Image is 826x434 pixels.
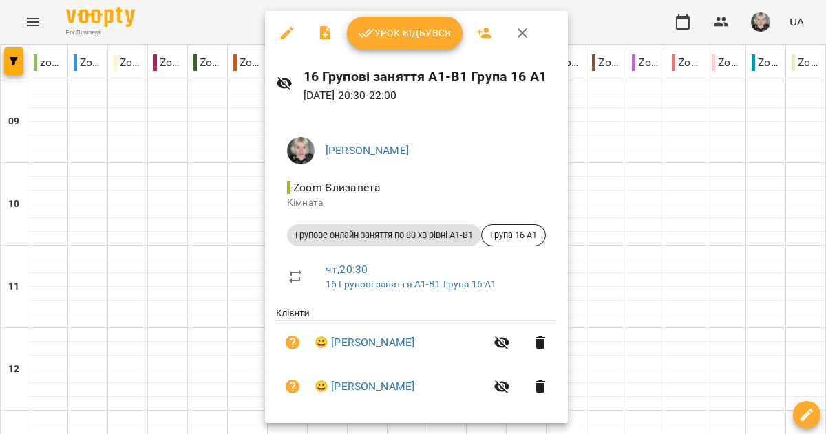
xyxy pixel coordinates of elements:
button: Візит ще не сплачено. Додати оплату? [276,370,309,403]
span: Урок відбувся [358,25,452,41]
a: чт , 20:30 [326,263,368,276]
img: e6b29b008becd306e3c71aec93de28f6.jpeg [287,137,315,164]
span: - Zoom Єлизавета [287,181,383,194]
span: Групове онлайн заняття по 80 хв рівні А1-В1 [287,229,481,241]
span: Група 16 А1 [482,229,545,241]
a: [PERSON_NAME] [326,144,409,157]
a: 😀 [PERSON_NAME] [315,334,414,351]
p: [DATE] 20:30 - 22:00 [304,87,557,104]
div: Група 16 А1 [481,224,546,246]
a: 16 Групові заняття А1-В1 Група 16 А1 [326,279,496,290]
button: Урок відбувся [347,17,463,50]
a: 😀 [PERSON_NAME] [315,378,414,395]
p: Кімната [287,196,546,210]
h6: 16 Групові заняття А1-В1 Група 16 А1 [304,66,557,87]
